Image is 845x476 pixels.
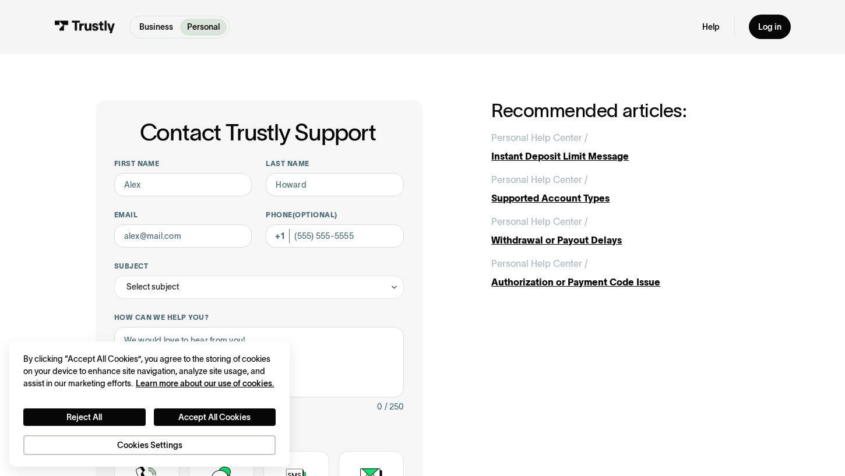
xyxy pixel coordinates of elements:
h1: Contact Trustly Support [112,119,404,145]
a: Personal Help Center /Authorization or Payment Code Issue [491,256,749,289]
input: Howard [266,173,404,196]
label: Last name [266,159,404,168]
div: Select subject [126,280,179,294]
a: Log in [749,15,791,39]
p: Personal [187,21,220,33]
img: Trustly Logo [54,20,115,33]
span: (Optional) [293,211,337,218]
div: Authorization or Payment Code Issue [491,275,749,289]
a: Personal Help Center /Instant Deposit Limit Message [491,131,749,163]
label: First name [114,159,252,168]
div: By clicking “Accept All Cookies”, you agree to the storing of cookies on your device to enhance s... [23,353,276,390]
div: Cookie banner [9,341,290,467]
div: Privacy [23,353,276,455]
input: (555) 555-5555 [266,224,404,248]
a: Business [132,19,180,36]
a: Personal [180,19,227,36]
div: Personal Help Center / [491,214,588,228]
div: Personal Help Center / [491,256,588,270]
a: Help [702,22,720,32]
p: Business [139,21,173,33]
div: Personal Help Center / [491,172,588,186]
label: Phone [266,210,404,220]
div: Withdrawal or Payout Delays [491,233,749,247]
div: Supported Account Types [491,191,749,205]
label: Subject [114,262,404,271]
label: Email [114,210,252,220]
button: Accept All Cookies [154,408,276,426]
div: Log in [758,22,781,32]
input: Alex [114,173,252,196]
div: Instant Deposit Limit Message [491,149,749,163]
div: Select subject [114,276,404,299]
a: More information about your privacy, opens in a new tab [136,379,274,388]
button: Reject All [23,408,146,426]
label: How can we help you? [114,313,404,322]
div: Personal Help Center / [491,131,588,144]
input: alex@mail.com [114,224,252,248]
a: Personal Help Center /Supported Account Types [491,172,749,205]
a: Personal Help Center /Withdrawal or Payout Delays [491,214,749,247]
div: 0 [377,400,382,414]
h2: Recommended articles: [491,100,749,121]
div: / 250 [385,400,404,414]
button: Cookies Settings [23,435,276,455]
